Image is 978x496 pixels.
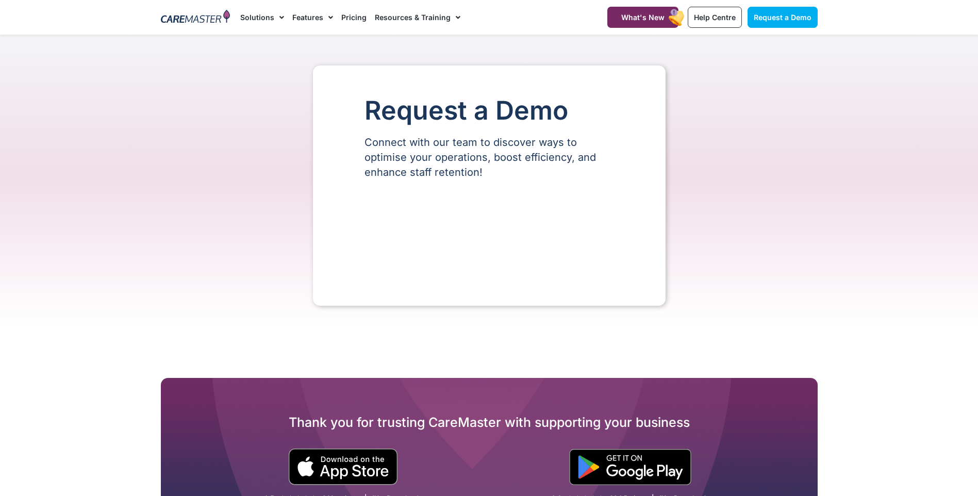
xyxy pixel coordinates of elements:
span: What's New [621,13,665,22]
a: What's New [607,7,678,28]
a: Request a Demo [748,7,818,28]
span: Request a Demo [754,13,811,22]
img: "Get is on" Black Google play button. [569,449,691,485]
img: CareMaster Logo [161,10,230,25]
h1: Request a Demo [364,96,614,125]
span: Help Centre [694,13,736,22]
h2: Thank you for trusting CareMaster with supporting your business [161,414,818,431]
img: small black download on the apple app store button. [288,449,398,485]
p: Connect with our team to discover ways to optimise your operations, boost efficiency, and enhance... [364,135,614,180]
a: Help Centre [688,7,742,28]
iframe: Form 0 [364,197,614,275]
